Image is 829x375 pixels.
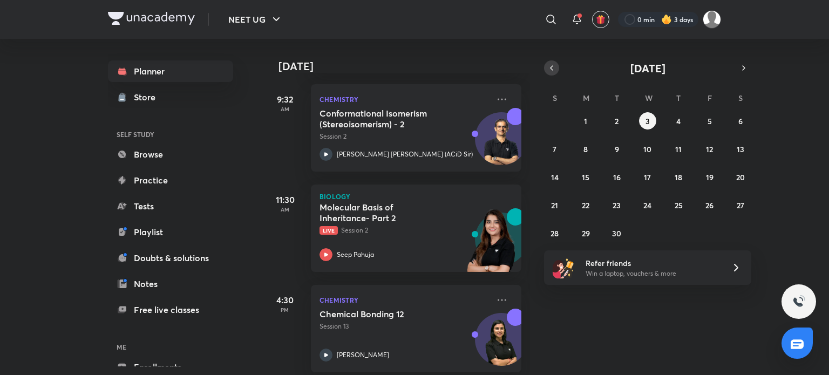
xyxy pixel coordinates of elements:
[337,149,473,159] p: [PERSON_NAME] [PERSON_NAME] (ACiD Sir)
[108,60,233,82] a: Planner
[551,200,558,210] abbr: September 21, 2025
[263,306,307,313] p: PM
[108,273,233,295] a: Notes
[582,200,589,210] abbr: September 22, 2025
[320,108,454,129] h5: Conformational Isomerism (Stereoisomerism) - 2
[582,228,590,238] abbr: September 29, 2025
[108,12,195,25] img: Company Logo
[475,319,527,371] img: Avatar
[108,195,233,217] a: Tests
[608,168,626,186] button: September 16, 2025
[670,168,687,186] button: September 18, 2025
[586,269,718,278] p: Win a laptop, vouchers & more
[263,106,307,112] p: AM
[475,118,527,170] img: Avatar
[639,168,656,186] button: September 17, 2025
[263,193,307,206] h5: 11:30
[608,196,626,214] button: September 23, 2025
[320,132,489,141] p: Session 2
[553,257,574,278] img: referral
[736,172,745,182] abbr: September 20, 2025
[320,202,454,223] h5: Molecular Basis of Inheritance- Part 2
[320,193,513,200] p: Biology
[608,224,626,242] button: September 30, 2025
[732,196,749,214] button: September 27, 2025
[108,221,233,243] a: Playlist
[134,91,162,104] div: Store
[613,200,621,210] abbr: September 23, 2025
[738,116,743,126] abbr: September 6, 2025
[546,168,563,186] button: September 14, 2025
[703,10,721,29] img: Aadrika Singh
[263,93,307,106] h5: 9:32
[643,144,651,154] abbr: September 10, 2025
[630,61,665,76] span: [DATE]
[320,322,489,331] p: Session 13
[320,226,338,235] span: Live
[559,60,736,76] button: [DATE]
[108,86,233,108] a: Store
[337,350,389,360] p: [PERSON_NAME]
[263,206,307,213] p: AM
[676,116,681,126] abbr: September 4, 2025
[737,200,744,210] abbr: September 27, 2025
[582,172,589,182] abbr: September 15, 2025
[577,168,594,186] button: September 15, 2025
[108,338,233,356] h6: ME
[577,140,594,158] button: September 8, 2025
[670,112,687,129] button: September 4, 2025
[639,140,656,158] button: September 10, 2025
[661,14,672,25] img: streak
[675,200,683,210] abbr: September 25, 2025
[551,228,559,238] abbr: September 28, 2025
[320,93,489,106] p: Chemistry
[706,144,713,154] abbr: September 12, 2025
[639,112,656,129] button: September 3, 2025
[670,140,687,158] button: September 11, 2025
[613,172,621,182] abbr: September 16, 2025
[462,208,521,283] img: unacademy
[608,112,626,129] button: September 2, 2025
[337,250,374,260] p: Seep Pahuja
[546,224,563,242] button: September 28, 2025
[320,309,454,319] h5: Chemical Bonding 12
[546,196,563,214] button: September 21, 2025
[644,172,651,182] abbr: September 17, 2025
[701,112,718,129] button: September 5, 2025
[586,257,718,269] h6: Refer friends
[612,228,621,238] abbr: September 30, 2025
[643,200,651,210] abbr: September 24, 2025
[708,116,712,126] abbr: September 5, 2025
[583,144,588,154] abbr: September 8, 2025
[701,168,718,186] button: September 19, 2025
[108,12,195,28] a: Company Logo
[676,93,681,103] abbr: Thursday
[615,144,619,154] abbr: September 9, 2025
[108,125,233,144] h6: SELF STUDY
[577,196,594,214] button: September 22, 2025
[553,93,557,103] abbr: Sunday
[596,15,606,24] img: avatar
[670,196,687,214] button: September 25, 2025
[108,247,233,269] a: Doubts & solutions
[737,144,744,154] abbr: September 13, 2025
[675,172,682,182] abbr: September 18, 2025
[577,224,594,242] button: September 29, 2025
[592,11,609,28] button: avatar
[615,116,619,126] abbr: September 2, 2025
[732,112,749,129] button: September 6, 2025
[738,93,743,103] abbr: Saturday
[108,299,233,321] a: Free live classes
[701,196,718,214] button: September 26, 2025
[732,140,749,158] button: September 13, 2025
[583,93,589,103] abbr: Monday
[701,140,718,158] button: September 12, 2025
[705,200,714,210] abbr: September 26, 2025
[553,144,556,154] abbr: September 7, 2025
[708,93,712,103] abbr: Friday
[645,93,653,103] abbr: Wednesday
[584,116,587,126] abbr: September 1, 2025
[645,116,650,126] abbr: September 3, 2025
[320,294,489,306] p: Chemistry
[108,144,233,165] a: Browse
